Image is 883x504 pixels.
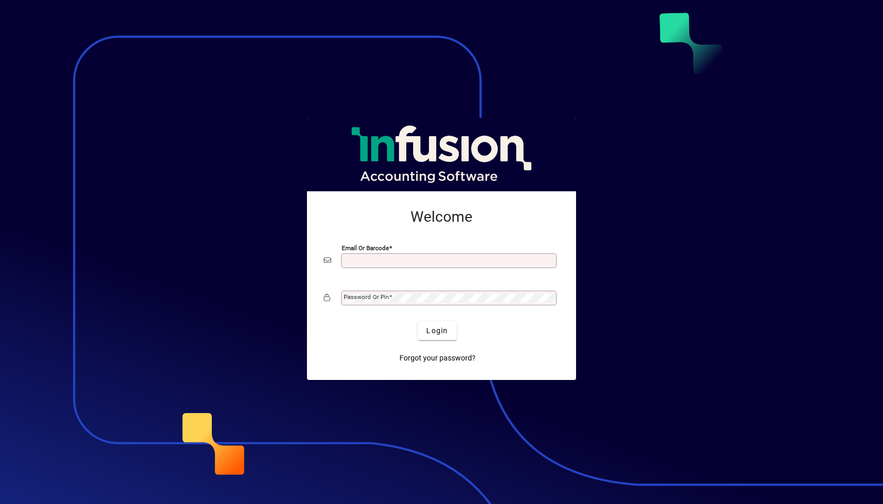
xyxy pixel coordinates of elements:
a: Forgot your password? [395,348,480,367]
mat-label: Password or Pin [344,293,389,301]
button: Login [418,321,456,340]
h2: Welcome [324,208,559,226]
span: Login [426,325,448,336]
span: Forgot your password? [399,353,476,364]
mat-label: Email or Barcode [342,244,389,252]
